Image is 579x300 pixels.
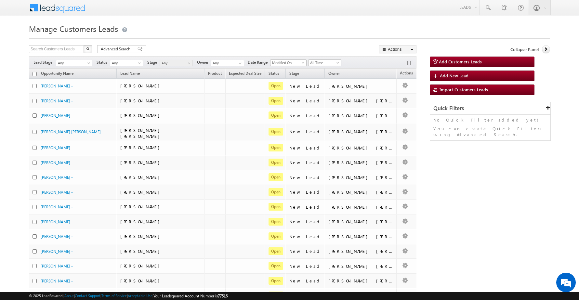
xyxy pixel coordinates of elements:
a: Contact Support [75,293,100,298]
a: [PERSON_NAME] - [41,145,73,150]
span: Add Customers Leads [439,59,482,64]
input: Check all records [33,72,37,76]
span: Add New Lead [440,73,468,78]
div: New Lead [289,248,322,254]
div: [PERSON_NAME] [PERSON_NAME] [328,204,393,210]
span: Owner [328,71,340,76]
span: [PERSON_NAME] [120,160,163,165]
span: Open [269,144,283,151]
a: Any [110,60,143,66]
span: [PERSON_NAME] [120,98,163,103]
span: Status [97,59,110,65]
div: New Lead [289,113,322,119]
a: [PERSON_NAME] - [41,249,73,254]
div: New Lead [289,189,322,195]
div: Quick Filters [430,102,550,115]
span: [PERSON_NAME] [PERSON_NAME] [120,127,163,139]
a: [PERSON_NAME] - [41,175,73,180]
span: Open [269,203,283,211]
p: You can create Quick Filters using Advanced Search. [433,126,547,137]
span: Open [269,97,283,105]
div: New Lead [289,234,322,240]
div: [PERSON_NAME] [PERSON_NAME] [328,248,393,254]
span: [PERSON_NAME] [120,174,163,180]
span: [PERSON_NAME] [120,189,163,195]
a: Expected Deal Size [226,70,265,78]
span: Open [269,173,283,181]
span: Open [269,277,283,285]
a: [PERSON_NAME] - [41,98,73,103]
a: Modified On [270,59,307,66]
span: Opportunity Name [41,71,73,76]
div: New Lead [289,98,322,104]
div: [PERSON_NAME] [PERSON_NAME] [328,113,393,119]
div: New Lead [289,83,322,89]
span: Open [269,218,283,226]
span: Lead Stage [33,59,55,65]
span: 77516 [218,293,228,298]
a: Acceptable Use [128,293,152,298]
span: Stage [289,71,299,76]
span: [PERSON_NAME] [120,248,163,254]
div: New Lead [289,263,322,269]
span: Your Leadsquared Account Number is [153,293,228,298]
span: [PERSON_NAME] [120,83,163,88]
span: [PERSON_NAME] [120,278,163,283]
a: [PERSON_NAME] - [41,219,73,224]
div: New Lead [289,219,322,225]
span: Modified On [270,60,304,66]
a: [PERSON_NAME] - [41,264,73,268]
span: Lead Name [117,70,143,78]
a: Status [265,70,283,78]
div: New Lead [289,145,322,151]
span: © 2025 LeadSquared | | | | | [29,293,228,299]
div: [PERSON_NAME] [328,83,393,89]
a: Opportunity Name [38,70,77,78]
span: All Time [309,60,339,66]
span: Open [269,111,283,119]
a: All Time [308,59,341,66]
span: [PERSON_NAME] [120,145,163,150]
button: Actions [379,45,416,53]
span: Any [160,60,191,66]
span: Open [269,262,283,270]
a: [PERSON_NAME] - [41,279,73,283]
div: [PERSON_NAME] [PERSON_NAME] [328,98,393,104]
input: Type to Search [211,60,244,66]
a: [PERSON_NAME] - [41,160,73,165]
span: Actions [397,70,416,78]
div: [PERSON_NAME] [PERSON_NAME] [328,160,393,165]
span: Collapse Panel [510,46,539,52]
div: New Lead [289,278,322,284]
span: Any [56,60,90,66]
span: [PERSON_NAME] [120,112,163,118]
span: Open [269,82,283,90]
div: [PERSON_NAME] [PERSON_NAME] [328,219,393,225]
div: New Lead [289,129,322,135]
span: Stage [147,59,160,65]
div: New Lead [289,204,322,210]
div: [PERSON_NAME] [PERSON_NAME] [328,263,393,269]
span: Owner [197,59,211,65]
span: Import Customers Leads [440,87,488,92]
img: Search [86,47,89,50]
div: [PERSON_NAME] [PERSON_NAME] [328,129,393,135]
span: [PERSON_NAME] [120,233,163,239]
span: [PERSON_NAME] [120,204,163,209]
span: Open [269,128,283,136]
div: [PERSON_NAME] [PERSON_NAME] [328,278,393,284]
a: [PERSON_NAME] - [41,204,73,209]
a: Stage [286,70,302,78]
div: [PERSON_NAME] [PERSON_NAME] [328,145,393,151]
div: [PERSON_NAME] [PERSON_NAME] [328,234,393,240]
span: Open [269,159,283,166]
a: Show All Items [235,60,243,67]
a: About [64,293,74,298]
span: Advanced Search [101,46,132,52]
span: Product [208,71,222,76]
div: [PERSON_NAME] [PERSON_NAME] [328,189,393,195]
a: [PERSON_NAME] - [41,190,73,195]
span: Open [269,232,283,240]
a: Any [160,60,193,66]
span: Date Range [248,59,270,65]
